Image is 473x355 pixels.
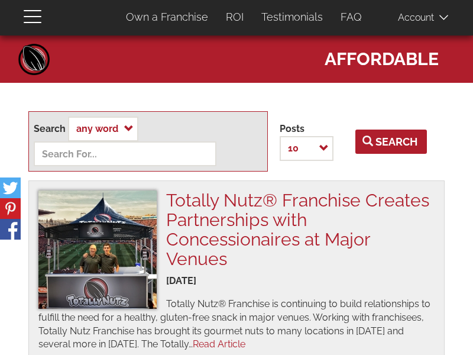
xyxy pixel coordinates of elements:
a: ROI [217,5,252,30]
span: [DATE] [166,275,196,286]
a: Totally Nutz® Franchise Creates Partnerships with Concessionaires at Major Venues [166,190,429,269]
a: Testimonials [252,5,332,30]
a: FAQ [332,5,371,30]
a: Own a Franchise [117,5,217,30]
label: Posts [280,122,304,136]
label: Search [34,122,66,136]
input: Search For... [34,141,216,166]
span: affordable [325,41,439,71]
a: Home [17,41,52,77]
a: Read Article [193,338,245,350]
img: dolls-soccer-event-small_0.jpg [38,191,157,309]
div: Totally Nutz® Franchise is continuing to build relationships to fulfill the need for a healthy, g... [38,298,435,351]
button: Search [355,130,427,154]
